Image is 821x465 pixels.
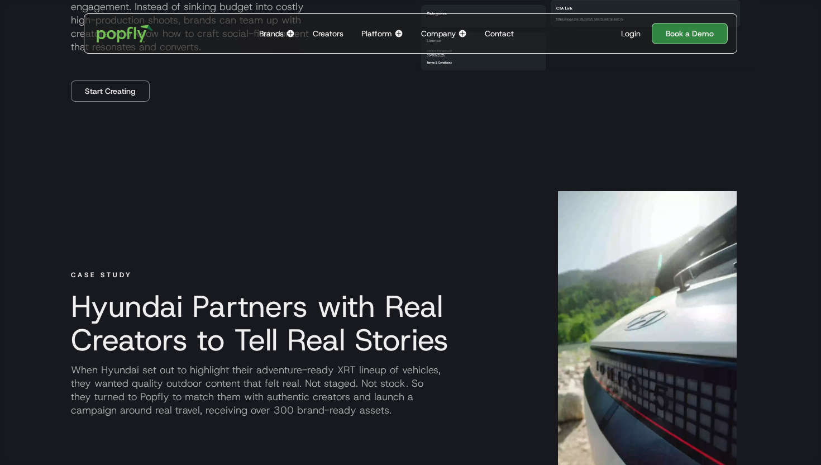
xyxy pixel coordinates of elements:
a: Book a Demo [652,23,728,44]
a: home [89,17,161,50]
h3: Hyundai Partners with Real Creators to Tell Real Stories [62,290,531,357]
p: CASE STUDY [62,269,531,281]
a: Login [617,28,645,39]
div: Platform [361,28,392,39]
div: Brands [259,28,284,39]
div: Creators [313,28,343,39]
a: Start Creating [71,80,150,102]
div: Contact [485,28,514,39]
p: When Hyundai set out to highlight their adventure-ready XRT lineup of vehicles, they wanted quali... [62,363,531,417]
a: Creators [308,14,348,53]
div: Login [621,28,641,39]
div: Company [421,28,456,39]
a: Contact [480,14,518,53]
